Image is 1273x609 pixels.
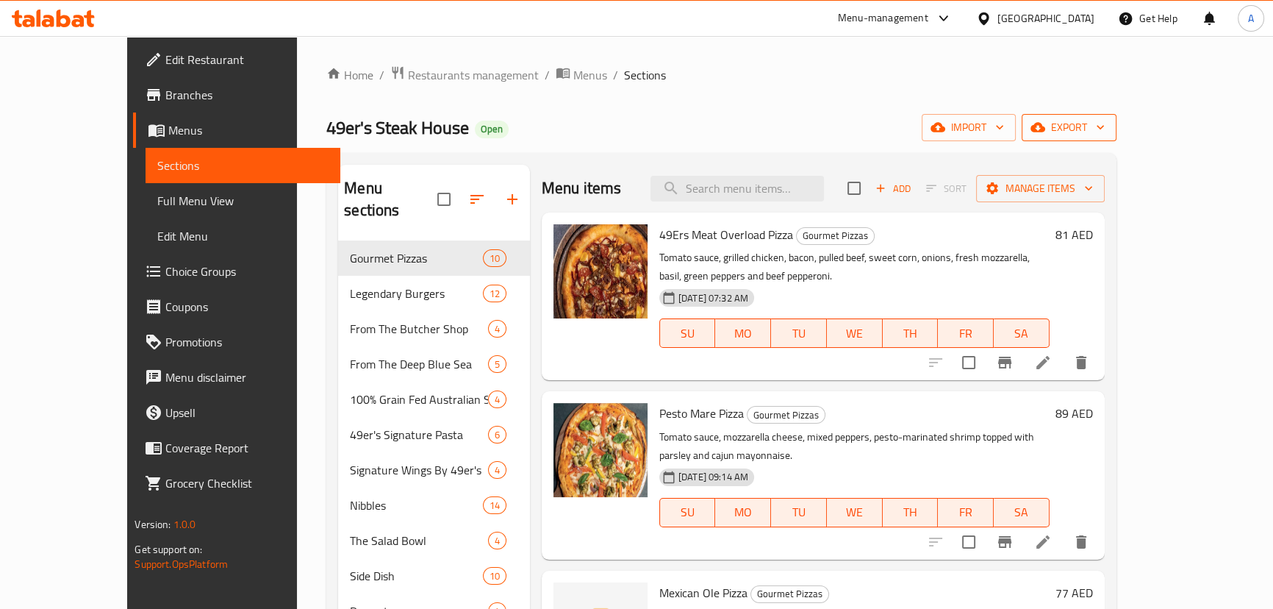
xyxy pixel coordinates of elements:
span: Menus [573,66,607,84]
div: items [488,461,506,479]
span: 14 [484,499,506,513]
span: Mexican Ole Pizza [659,582,747,604]
button: Branch-specific-item [987,345,1022,380]
span: MO [721,502,765,523]
div: Gourmet Pizzas [796,227,875,245]
div: items [488,391,506,408]
a: Sections [146,148,340,183]
span: Gourmet Pizzas [350,249,482,267]
div: 100% Grain Fed Australian Steak Cuts4 [338,382,530,417]
span: SA [1000,502,1044,523]
li: / [545,66,550,84]
span: Restaurants management [408,66,539,84]
span: export [1033,118,1105,137]
span: MO [721,323,765,344]
span: Coupons [165,298,328,316]
a: Upsell [133,395,340,430]
div: items [488,532,506,549]
span: Sections [157,157,328,174]
button: delete [1064,524,1099,560]
a: Menus [133,113,340,148]
span: Manage items [988,179,1093,198]
span: WE [833,323,877,344]
a: Choice Groups [133,254,340,289]
div: items [488,426,506,444]
div: From The Butcher Shop4 [338,311,530,346]
span: SU [666,323,710,344]
button: SA [994,498,1050,527]
div: Legendary Burgers12 [338,276,530,311]
span: Sections [624,66,666,84]
div: Open [475,121,509,138]
span: Gourmet Pizzas [751,585,828,602]
div: Nibbles [350,496,482,514]
h2: Menu items [542,177,622,199]
button: Add section [495,182,530,217]
a: Restaurants management [390,65,539,85]
a: Coverage Report [133,430,340,466]
span: 49er's Signature Pasta [350,426,487,444]
div: items [488,320,506,338]
div: Side Dish [350,567,482,585]
span: 6 [489,428,506,442]
div: items [488,355,506,373]
span: Grocery Checklist [165,474,328,492]
span: Add [873,180,913,197]
button: delete [1064,345,1099,380]
span: [DATE] 09:14 AM [673,470,754,484]
button: MO [715,498,771,527]
div: items [483,249,506,267]
img: 49Ers Meat Overload Pizza [553,224,648,318]
a: Branches [133,77,340,113]
span: Branches [165,86,328,104]
span: Legendary Burgers [350,285,482,302]
div: From The Deep Blue Sea [350,355,487,373]
a: Coupons [133,289,340,324]
a: Edit Restaurant [133,42,340,77]
span: 10 [484,569,506,583]
div: items [483,285,506,302]
span: The Salad Bowl [350,532,487,549]
span: TH [889,323,933,344]
a: Home [326,66,373,84]
span: 100% Grain Fed Australian Steak Cuts [350,391,487,408]
button: WE [827,318,883,348]
a: Edit menu item [1034,533,1052,551]
div: items [483,567,506,585]
span: Menu disclaimer [165,368,328,386]
span: SU [666,502,710,523]
div: Gourmet Pizzas10 [338,241,530,276]
h2: Menu sections [344,177,437,221]
button: SU [659,498,716,527]
span: Signature Wings By 49er's [350,461,487,479]
span: Edit Restaurant [165,51,328,68]
span: TU [777,323,821,344]
span: FR [944,502,988,523]
div: The Salad Bowl4 [338,523,530,558]
button: TH [883,498,939,527]
span: From The Butcher Shop [350,320,487,338]
a: Grocery Checklist [133,466,340,501]
span: Gourmet Pizzas [747,407,825,424]
button: Add [869,177,917,200]
span: TH [889,502,933,523]
a: Support.OpsPlatform [135,555,228,574]
a: Menus [556,65,607,85]
span: Version: [135,515,171,534]
button: FR [938,318,994,348]
div: [GEOGRAPHIC_DATA] [997,10,1094,26]
span: 4 [489,463,506,477]
span: A [1248,10,1254,26]
p: Tomato sauce, mozzarella cheese, mixed peppers, pesto-marinated shrimp topped with parsley and ca... [659,428,1050,465]
p: Tomato sauce, grilled chicken, bacon, pulled beef, sweet corn, onions, fresh mozzarella, basil, g... [659,249,1050,285]
span: Select to update [953,527,984,558]
span: 49er's Steak House [326,111,469,144]
span: Add item [869,177,917,200]
span: WE [833,502,877,523]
